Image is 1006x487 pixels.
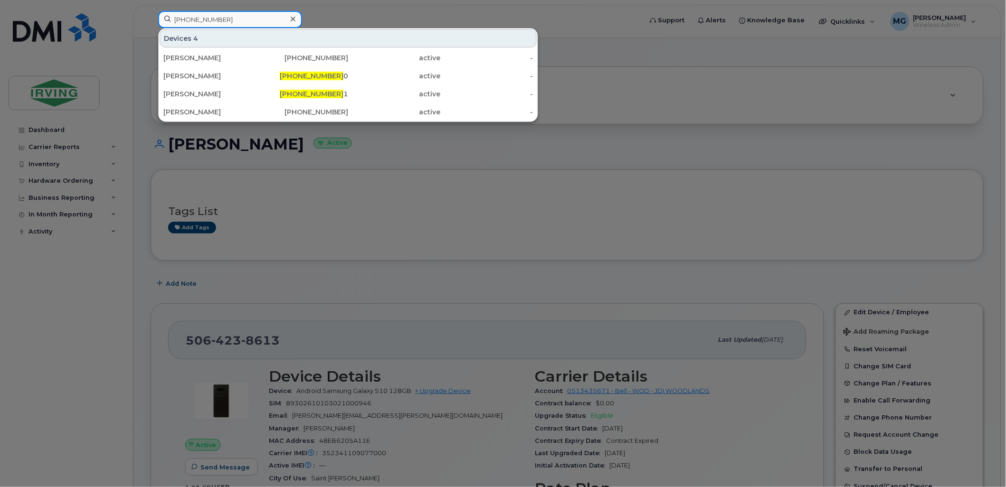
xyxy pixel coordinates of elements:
[348,71,441,81] div: active
[280,90,343,98] span: [PHONE_NUMBER]
[256,71,349,81] div: 0
[160,85,537,103] a: [PERSON_NAME][PHONE_NUMBER]1active-
[256,107,349,117] div: [PHONE_NUMBER]
[441,53,533,63] div: -
[256,53,349,63] div: [PHONE_NUMBER]
[348,53,441,63] div: active
[193,34,198,43] span: 4
[441,71,533,81] div: -
[160,67,537,84] a: [PERSON_NAME][PHONE_NUMBER]0active-
[348,89,441,99] div: active
[280,72,343,80] span: [PHONE_NUMBER]
[256,89,349,99] div: 1
[160,49,537,66] a: [PERSON_NAME][PHONE_NUMBER]active-
[163,71,256,81] div: [PERSON_NAME]
[163,89,256,99] div: [PERSON_NAME]
[441,107,533,117] div: -
[160,29,537,47] div: Devices
[163,53,256,63] div: [PERSON_NAME]
[348,107,441,117] div: active
[441,89,533,99] div: -
[163,107,256,117] div: [PERSON_NAME]
[160,103,537,121] a: [PERSON_NAME][PHONE_NUMBER]active-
